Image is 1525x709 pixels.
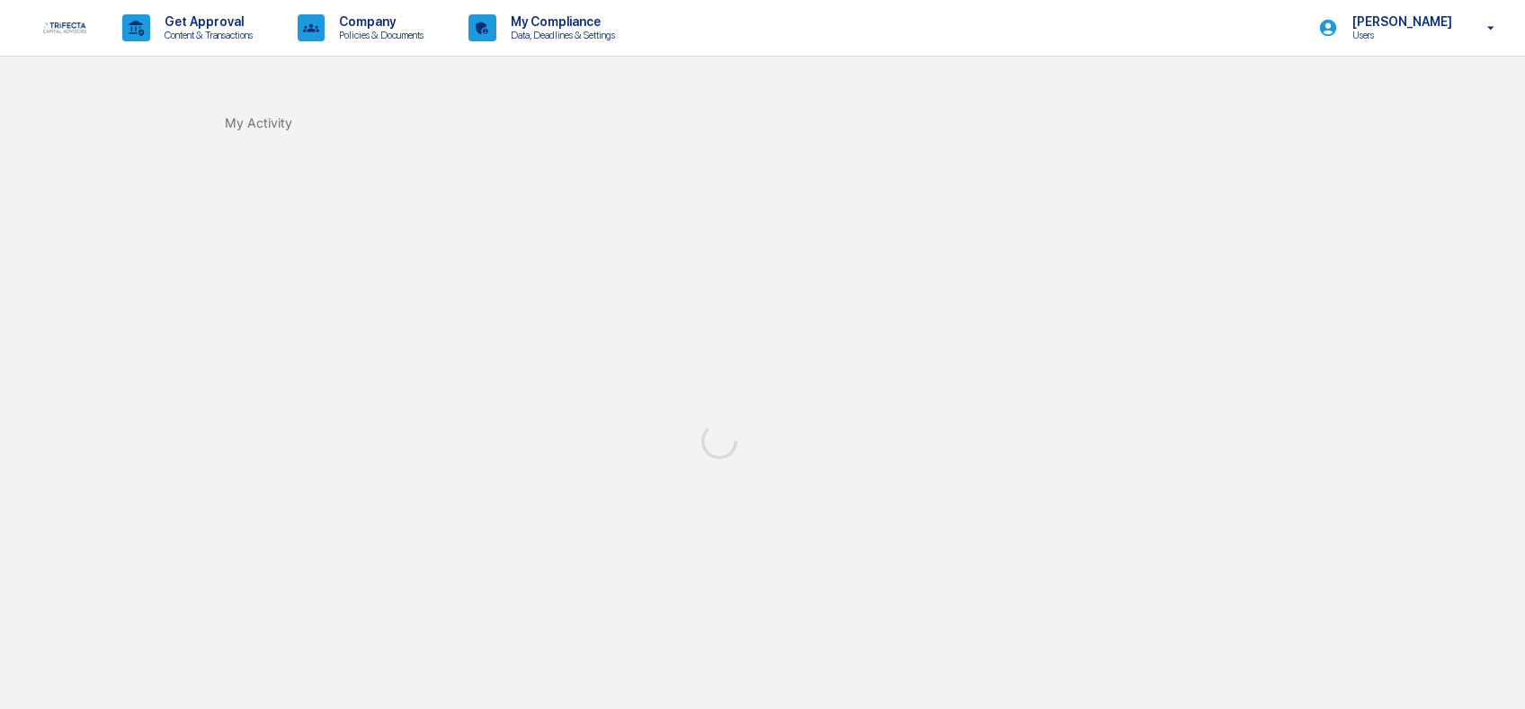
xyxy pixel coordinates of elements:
[43,22,86,32] img: logo
[325,14,433,29] p: Company
[150,14,262,29] p: Get Approval
[496,29,624,41] p: Data, Deadlines & Settings
[325,29,433,41] p: Policies & Documents
[496,14,624,29] p: My Compliance
[1338,14,1461,29] p: [PERSON_NAME]
[1338,29,1461,41] p: Users
[225,115,292,130] div: My Activity
[150,29,262,41] p: Content & Transactions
